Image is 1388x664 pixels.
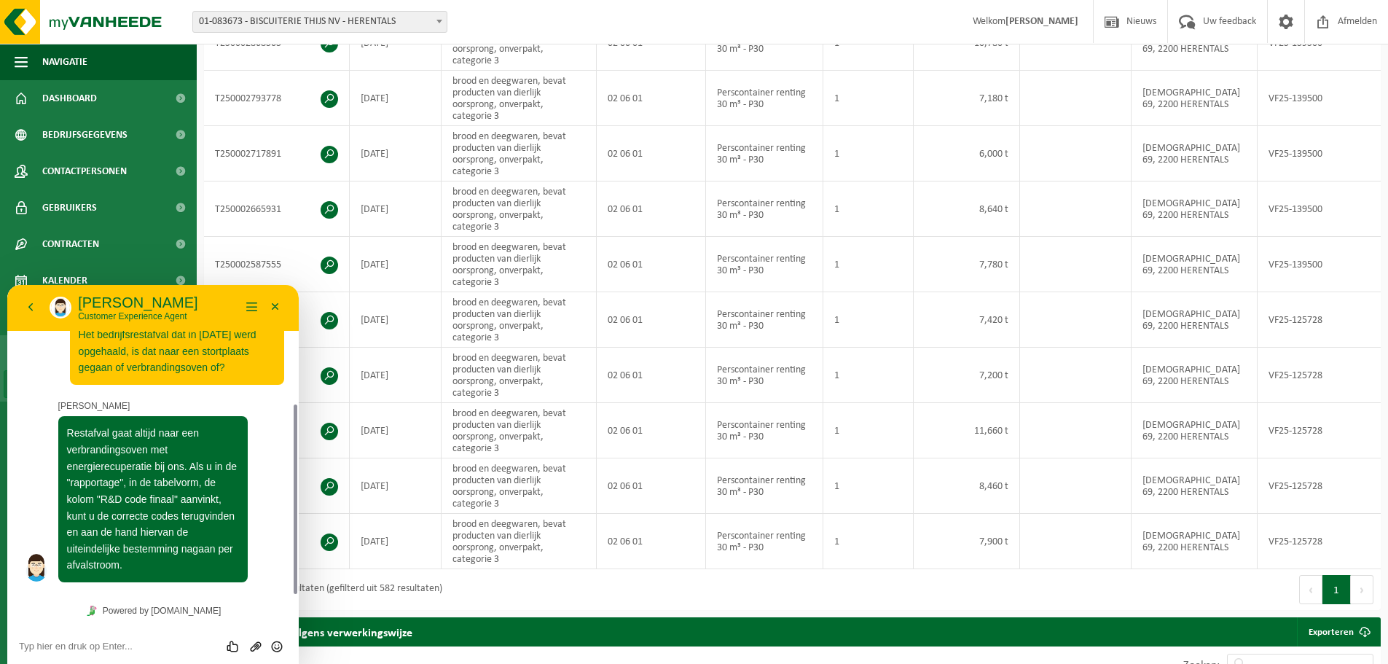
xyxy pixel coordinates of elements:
[1258,458,1381,514] td: VF25-125728
[42,153,127,190] span: Contactpersonen
[442,403,597,458] td: brood en deegwaren, bevat producten van dierlijk oorsprong, onverpakt, categorie 3
[42,190,97,226] span: Gebruikers
[706,514,823,569] td: Perscontainer renting 30 m³ - P30
[597,403,706,458] td: 02 06 01
[42,80,97,117] span: Dashboard
[1258,237,1381,292] td: VF25-139500
[706,348,823,403] td: Perscontainer renting 30 m³ - P30
[1258,514,1381,569] td: VF25-125728
[1132,403,1258,458] td: [DEMOGRAPHIC_DATA] 69, 2200 HERENTALS
[42,117,128,153] span: Bedrijfsgegevens
[823,514,914,569] td: 1
[442,237,597,292] td: brood en deegwaren, bevat producten van dierlijk oorsprong, onverpakt, categorie 3
[1258,292,1381,348] td: VF25-125728
[193,12,447,32] span: 01-083673 - BISCUITERIE THIJS NV - HERENTALS
[74,316,219,335] a: Powered by [DOMAIN_NAME]
[597,71,706,126] td: 02 06 01
[706,292,823,348] td: Perscontainer renting 30 m³ - P30
[1258,348,1381,403] td: VF25-125728
[350,514,442,569] td: [DATE]
[1132,292,1258,348] td: [DEMOGRAPHIC_DATA] 69, 2200 HERENTALS
[597,514,706,569] td: 02 06 01
[1132,71,1258,126] td: [DEMOGRAPHIC_DATA] 69, 2200 HERENTALS
[350,71,442,126] td: [DATE]
[1132,348,1258,403] td: [DEMOGRAPHIC_DATA] 69, 2200 HERENTALS
[1132,181,1258,237] td: [DEMOGRAPHIC_DATA] 69, 2200 HERENTALS
[914,348,1020,403] td: 7,200 t
[823,237,914,292] td: 1
[823,126,914,181] td: 1
[706,181,823,237] td: Perscontainer renting 30 m³ - P30
[1005,16,1078,27] strong: [PERSON_NAME]
[1132,126,1258,181] td: [DEMOGRAPHIC_DATA] 69, 2200 HERENTALS
[7,285,299,664] iframe: chat widget
[204,617,427,646] h2: Gegroepeerd volgens verwerkingswijze
[1258,71,1381,126] td: VF25-139500
[4,339,193,367] a: In grafiekvorm
[597,348,706,403] td: 02 06 01
[914,403,1020,458] td: 11,660 t
[350,403,442,458] td: [DATE]
[914,181,1020,237] td: 8,640 t
[442,514,597,569] td: brood en deegwaren, bevat producten van dierlijk oorsprong, onverpakt, categorie 3
[914,514,1020,569] td: 7,900 t
[442,71,597,126] td: brood en deegwaren, bevat producten van dierlijk oorsprong, onverpakt, categorie 3
[204,237,350,292] td: T250002587555
[442,292,597,348] td: brood en deegwaren, bevat producten van dierlijk oorsprong, onverpakt, categorie 3
[42,226,99,262] span: Contracten
[1322,575,1351,604] button: 1
[706,237,823,292] td: Perscontainer renting 30 m³ - P30
[823,71,914,126] td: 1
[914,126,1020,181] td: 6,000 t
[1258,181,1381,237] td: VF25-139500
[350,458,442,514] td: [DATE]
[350,348,442,403] td: [DATE]
[192,11,447,33] span: 01-083673 - BISCUITERIE THIJS NV - HERENTALS
[597,126,706,181] td: 02 06 01
[597,292,706,348] td: 02 06 01
[238,354,259,369] button: Upload bestand
[914,237,1020,292] td: 7,780 t
[823,348,914,403] td: 1
[597,181,706,237] td: 02 06 01
[442,348,597,403] td: brood en deegwaren, bevat producten van dierlijk oorsprong, onverpakt, categorie 3
[1132,458,1258,514] td: [DEMOGRAPHIC_DATA] 69, 2200 HERENTALS
[914,71,1020,126] td: 7,180 t
[79,321,90,331] img: Tawky_16x16.svg
[350,126,442,181] td: [DATE]
[350,292,442,348] td: [DATE]
[914,292,1020,348] td: 7,420 t
[706,458,823,514] td: Perscontainer renting 30 m³ - P30
[1258,126,1381,181] td: VF25-139500
[204,71,350,126] td: T250002793778
[706,403,823,458] td: Perscontainer renting 30 m³ - P30
[350,237,442,292] td: [DATE]
[823,181,914,237] td: 1
[823,458,914,514] td: 1
[706,126,823,181] td: Perscontainer renting 30 m³ - P30
[42,44,87,80] span: Navigatie
[442,126,597,181] td: brood en deegwaren, bevat producten van dierlijk oorsprong, onverpakt, categorie 3
[1132,237,1258,292] td: [DEMOGRAPHIC_DATA] 69, 2200 HERENTALS
[259,354,280,369] button: Emoji invoeren
[914,458,1020,514] td: 8,460 t
[216,354,280,369] div: Group of buttons
[211,577,442,603] div: 1 tot 10 van 10 resultaten (gefilterd uit 582 resultaten)
[706,71,823,126] td: Perscontainer renting 30 m³ - P30
[1297,617,1379,647] a: Exporteren
[823,403,914,458] td: 1
[204,181,350,237] td: T250002665931
[597,458,706,514] td: 02 06 01
[1299,575,1322,604] button: Previous
[204,126,350,181] td: T250002717891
